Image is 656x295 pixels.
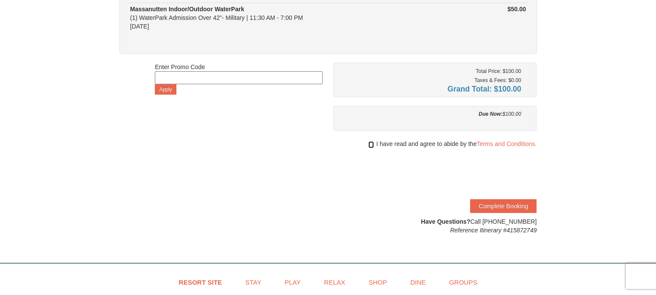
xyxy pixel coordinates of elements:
[235,273,272,292] a: Stay
[477,140,537,147] a: Terms and Conditions.
[479,111,502,117] strong: Due Now:
[470,199,537,213] button: Complete Booking
[405,157,537,190] iframe: reCAPTCHA
[376,140,537,148] span: I have read and agree to abide by the
[476,68,521,74] small: Total Price: $100.00
[313,273,356,292] a: Relax
[130,5,419,31] div: (1) WaterPark Admission Over 42"- Military | 11:30 AM - 7:00 PM [DATE]
[450,227,537,234] em: Reference Itinerary #415872749
[399,273,436,292] a: Dine
[168,273,233,292] a: Resort Site
[438,273,488,292] a: Groups
[421,218,470,225] strong: Have Questions?
[274,273,311,292] a: Play
[474,77,521,83] small: Taxes & Fees: $0.00
[333,217,537,235] div: Call [PHONE_NUMBER]
[358,273,398,292] a: Shop
[508,6,526,13] strong: $50.00
[340,85,521,93] h4: Grand Total: $100.00
[340,110,521,118] div: $100.00
[130,6,245,13] strong: Massanutten Indoor/Outdoor WaterPark
[155,63,323,95] div: Enter Promo Code
[155,84,176,95] button: Apply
